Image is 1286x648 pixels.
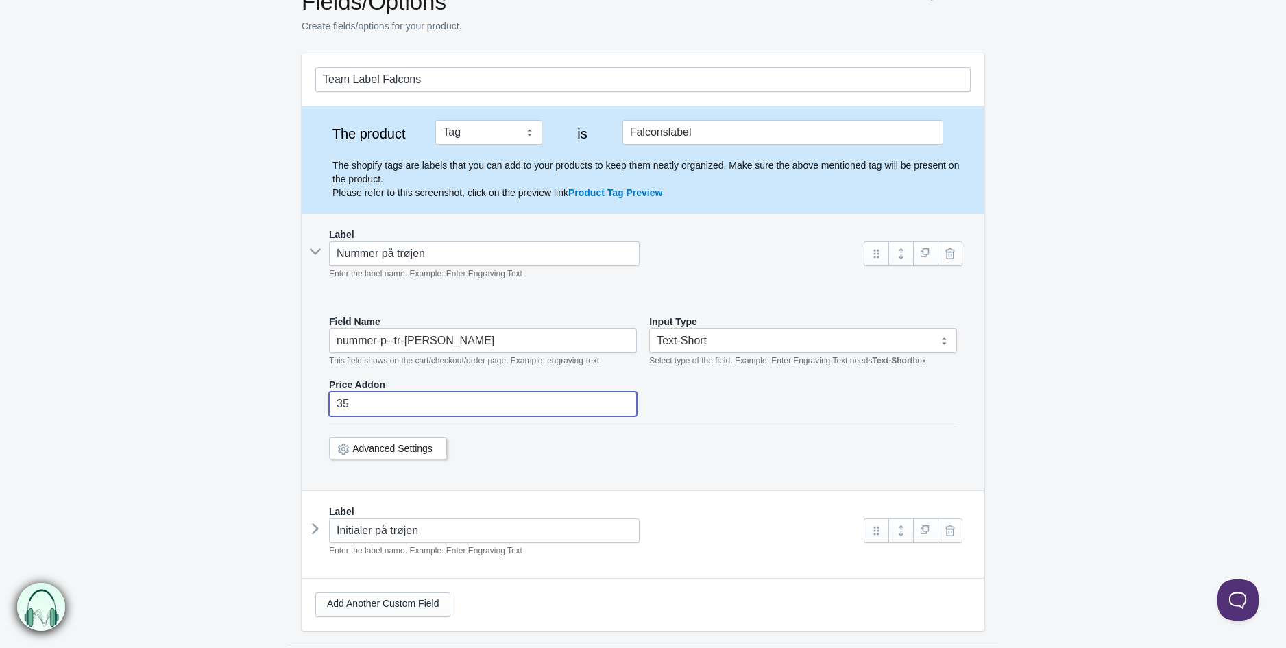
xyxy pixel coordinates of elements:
[872,356,912,365] b: Text-Short
[329,392,637,416] input: 1.20
[332,158,971,200] p: The shopify tags are labels that you can add to your products to keep them neatly organized. Make...
[352,443,433,454] a: Advanced Settings
[315,67,971,92] input: General Options Set
[649,356,926,365] em: Select type of the field. Example: Enter Engraving Text needs box
[329,505,354,518] label: Label
[329,546,522,555] em: Enter the label name. Example: Enter Engraving Text
[329,228,354,241] label: Label
[1217,579,1259,621] iframe: Toggle Customer Support
[649,315,697,328] label: Input Type
[568,187,662,198] a: Product Tag Preview
[556,127,609,141] label: is
[329,315,380,328] label: Field Name
[302,19,871,33] p: Create fields/options for your product.
[315,127,422,141] label: The product
[315,592,450,617] a: Add Another Custom Field
[329,378,385,392] label: Price Addon
[18,584,66,632] img: bxm.png
[329,269,522,278] em: Enter the label name. Example: Enter Engraving Text
[329,356,599,365] em: This field shows on the cart/checkout/order page. Example: engraving-text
